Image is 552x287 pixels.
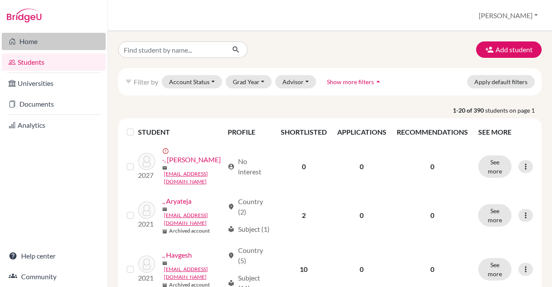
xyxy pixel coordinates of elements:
th: STUDENT [138,122,222,142]
img: -, Likesh [138,153,155,170]
button: Show more filtersarrow_drop_up [320,75,390,88]
span: local_library [228,226,235,233]
p: 2021 [138,219,155,229]
a: ., Aryateja [162,196,191,206]
a: Community [2,268,106,285]
img: Bridge-U [7,9,41,22]
span: inventory_2 [162,229,167,234]
p: 2021 [138,273,155,283]
td: 2 [276,191,332,240]
th: PROFILE [223,122,276,142]
span: mail [162,261,167,266]
a: ., Havgesh [162,250,192,260]
button: See more [478,258,511,281]
span: error_outline [162,148,171,155]
button: See more [478,204,511,227]
a: Help center [2,247,106,265]
b: Archived account [169,227,210,235]
p: 0 [397,161,468,172]
a: [EMAIL_ADDRESS][DOMAIN_NAME] [164,211,223,227]
p: 2027 [138,170,155,180]
a: Documents [2,95,106,113]
td: 0 [332,142,392,191]
span: location_on [228,252,235,259]
a: Students [2,54,106,71]
span: mail [162,207,167,212]
img: ., Havgesh [138,255,155,273]
p: 0 [397,264,468,274]
i: filter_list [125,78,132,85]
span: local_library [228,280,235,287]
i: arrow_drop_up [374,77,383,86]
button: See more [478,155,511,178]
a: Analytics [2,117,106,134]
span: account_circle [228,163,235,170]
span: location_on [228,203,235,210]
span: mail [162,165,167,170]
a: Universities [2,75,106,92]
td: 0 [276,142,332,191]
span: students on page 1 [485,106,542,115]
input: Find student by name... [118,41,225,58]
img: ., Aryateja [138,202,155,219]
a: Home [2,33,106,50]
strong: 1-20 of 390 [453,106,485,115]
div: Subject (1) [228,224,270,234]
th: APPLICATIONS [332,122,392,142]
button: Apply default filters [467,75,535,88]
button: [PERSON_NAME] [475,7,542,24]
th: RECOMMENDATIONS [392,122,473,142]
span: Show more filters [327,78,374,85]
p: 0 [397,210,468,221]
th: SEE MORE [473,122,538,142]
a: [EMAIL_ADDRESS][DOMAIN_NAME] [164,265,223,281]
div: Country (2) [228,196,270,217]
th: SHORTLISTED [276,122,332,142]
button: Grad Year [226,75,272,88]
button: Add student [476,41,542,58]
button: Advisor [275,75,316,88]
a: [EMAIL_ADDRESS][DOMAIN_NAME] [164,170,223,186]
button: Account Status [162,75,222,88]
div: Country (5) [228,245,270,266]
div: No interest [228,156,270,177]
a: -, [PERSON_NAME] [162,155,221,165]
td: 0 [332,191,392,240]
span: Filter by [134,78,158,86]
